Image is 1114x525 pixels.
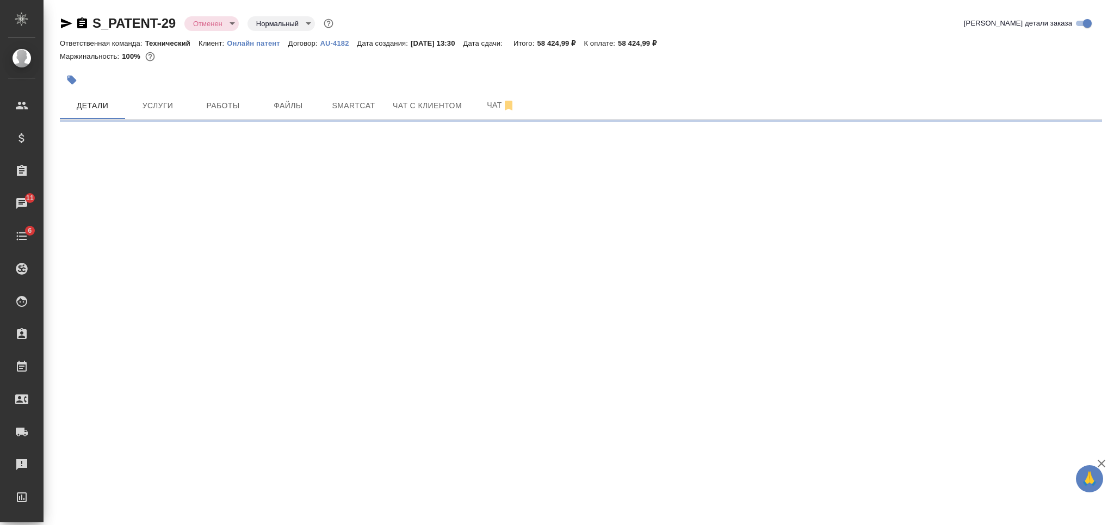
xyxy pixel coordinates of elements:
button: 🙏 [1076,465,1103,492]
p: Дата создания: [357,39,411,47]
svg: Отписаться [502,99,515,112]
button: Отменен [190,19,226,28]
span: Работы [197,99,249,113]
a: 6 [3,223,41,250]
p: AU-4182 [320,39,357,47]
a: Онлайн патент [227,38,288,47]
span: Чат с клиентом [393,99,462,113]
span: Чат [475,98,527,112]
button: Скопировать ссылку для ЯМессенджера [60,17,73,30]
button: Скопировать ссылку [76,17,89,30]
div: Отменен [247,16,315,31]
p: Дата сдачи: [463,39,505,47]
button: Доп статусы указывают на важность/срочность заказа [321,16,336,30]
span: Услуги [132,99,184,113]
p: 100% [122,52,143,60]
span: Детали [66,99,119,113]
button: Нормальный [253,19,302,28]
a: AU-4182 [320,38,357,47]
div: Отменен [184,16,239,31]
span: Файлы [262,99,314,113]
span: 🙏 [1080,467,1099,490]
button: Добавить тэг [60,68,84,92]
p: Клиент: [199,39,227,47]
a: S_PATENT-29 [92,16,176,30]
span: Smartcat [327,99,380,113]
p: Маржинальность: [60,52,122,60]
p: Технический [145,39,199,47]
p: Онлайн патент [227,39,288,47]
button: 0.00 RUB; [143,50,157,64]
p: 58 424,99 ₽ [618,39,665,47]
span: [PERSON_NAME] детали заказа [964,18,1072,29]
p: 58 424,99 ₽ [537,39,584,47]
a: 11 [3,190,41,217]
p: Итого: [513,39,537,47]
p: Договор: [288,39,320,47]
span: 6 [21,225,38,236]
span: 11 [20,193,40,203]
p: К оплате: [584,39,618,47]
p: Ответственная команда: [60,39,145,47]
p: [DATE] 13:30 [411,39,463,47]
